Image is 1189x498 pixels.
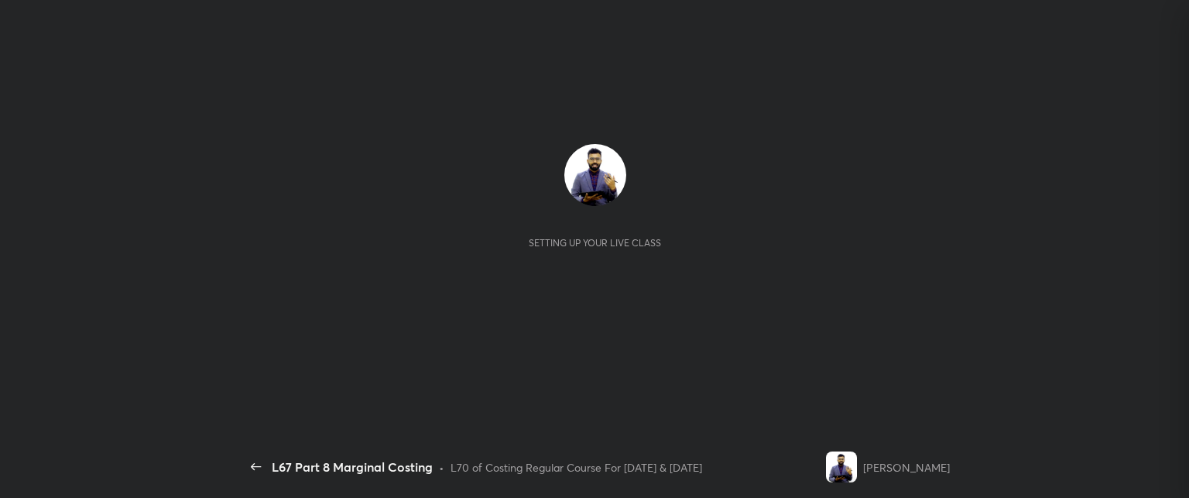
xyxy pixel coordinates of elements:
img: 78d879e9ade943c4a63fa74a256d960a.jpg [564,144,626,206]
div: Setting up your live class [529,237,661,249]
div: L70 of Costing Regular Course For [DATE] & [DATE] [451,459,702,476]
div: L67 Part 8 Marginal Costing [272,458,433,476]
div: • [439,459,444,476]
div: [PERSON_NAME] [863,459,950,476]
img: 78d879e9ade943c4a63fa74a256d960a.jpg [826,452,857,483]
